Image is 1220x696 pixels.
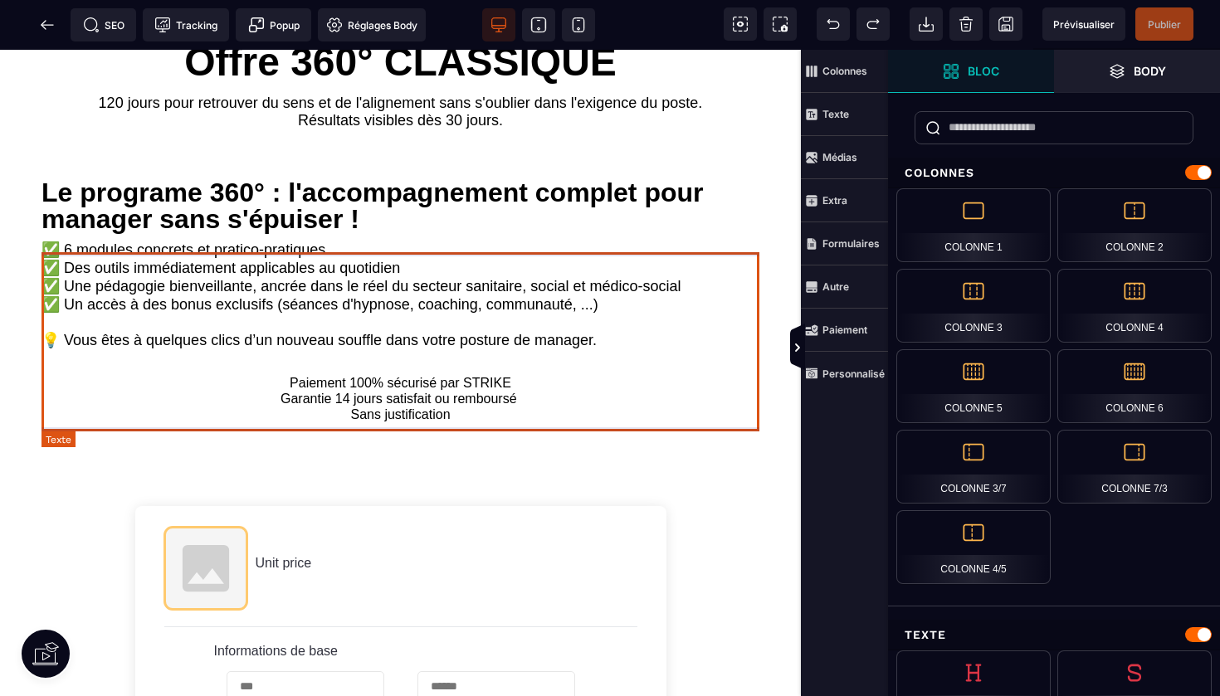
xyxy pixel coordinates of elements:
[856,7,890,41] span: Rétablir
[41,321,759,377] text: Paiement 100% sécurisé par STRIKE Garantie 14 jours satisfait ou remboursé Sans justification
[764,7,797,41] span: Capture d'écran
[822,194,847,207] strong: Extra
[801,309,888,352] span: Paiement
[83,17,124,33] span: SEO
[910,7,943,41] span: Importer
[817,7,850,41] span: Défaire
[801,93,888,136] span: Texte
[801,179,888,222] span: Extra
[888,50,1054,93] span: Ouvrir les blocs
[801,136,888,179] span: Médias
[41,125,759,187] text: Le programe 360° : l'accompagnement complet pour manager sans s'épuiser !
[1057,349,1212,423] div: Colonne 6
[968,65,999,77] strong: Bloc
[1053,18,1115,31] span: Prévisualiser
[801,50,888,93] span: Colonnes
[154,17,217,33] span: Tracking
[1057,188,1212,262] div: Colonne 2
[896,510,1051,584] div: Colonne 4/5
[164,477,247,560] img: Product image
[896,188,1051,262] div: Colonne 1
[1148,18,1181,31] span: Publier
[724,7,757,41] span: Voir les composants
[822,324,867,336] strong: Paiement
[71,8,136,41] span: Métadata SEO
[248,17,300,33] span: Popup
[31,8,64,41] span: Retour
[482,8,515,41] span: Voir bureau
[1057,269,1212,343] div: Colonne 4
[801,265,888,309] span: Autre
[888,324,905,373] span: Afficher les vues
[562,8,595,41] span: Voir mobile
[822,367,885,380] strong: Personnalisé
[801,222,888,265] span: Formulaires
[214,594,588,609] h5: Informations de base
[1057,430,1212,504] div: Colonne 7/3
[888,620,1220,650] div: Texte
[1042,7,1125,41] span: Aperçu
[896,349,1051,423] div: Colonne 5
[41,187,759,321] text: ✅ 6 modules concrets et pratico-pratiques ✅ Des outils immédiatement applicables au quotidien ✅ U...
[822,237,880,250] strong: Formulaires
[896,430,1051,504] div: Colonne 3/7
[236,8,311,41] span: Créer une alerte modale
[256,506,312,520] span: Unit price
[1135,7,1193,41] span: Enregistrer le contenu
[822,65,867,77] strong: Colonnes
[1054,50,1220,93] span: Ouvrir les calques
[801,352,888,395] span: Personnalisé
[822,280,849,293] strong: Autre
[888,158,1220,188] div: Colonnes
[822,108,849,120] strong: Texte
[822,151,857,163] strong: Médias
[143,8,229,41] span: Code de suivi
[949,7,983,41] span: Nettoyage
[1134,65,1166,77] strong: Body
[989,7,1022,41] span: Enregistrer
[896,269,1051,343] div: Colonne 3
[326,17,417,33] span: Réglages Body
[46,41,755,84] text: 120 jours pour retrouver du sens et de l'alignement sans s'oublier dans l'exigence du poste. Résu...
[318,8,426,41] span: Favicon
[522,8,555,41] span: Voir tablette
